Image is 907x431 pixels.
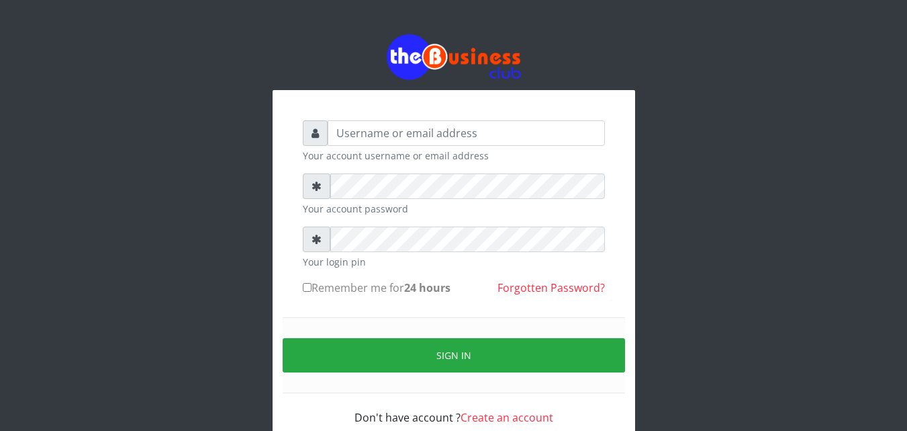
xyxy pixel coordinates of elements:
input: Username or email address [328,120,605,146]
small: Your account username or email address [303,149,605,163]
label: Remember me for [303,280,450,296]
input: Remember me for24 hours [303,283,312,292]
b: 24 hours [404,280,450,295]
div: Don't have account ? [303,393,605,426]
small: Your account password [303,202,605,216]
a: Create an account [461,410,553,425]
button: Sign in [283,338,625,373]
small: Your login pin [303,255,605,269]
a: Forgotten Password? [497,280,605,295]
